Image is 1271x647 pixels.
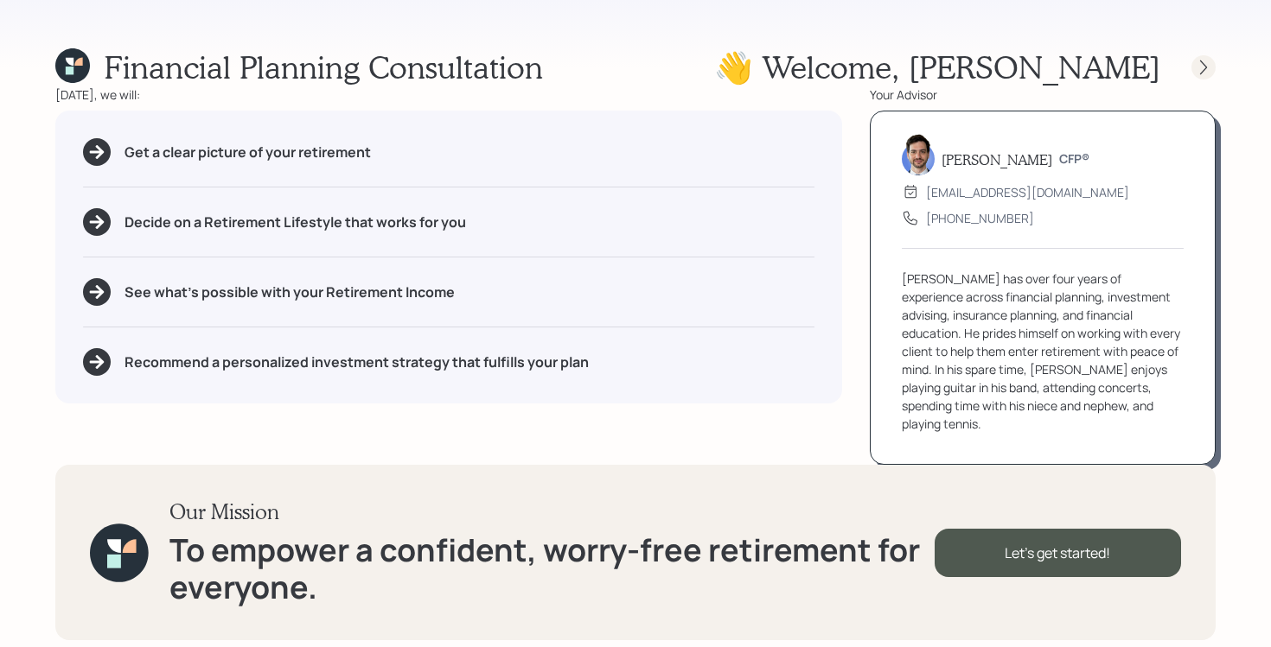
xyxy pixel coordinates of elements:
[125,354,589,371] h5: Recommend a personalized investment strategy that fulfills your plan
[870,86,1216,104] div: Your Advisor
[125,144,371,161] h5: Get a clear picture of your retirement
[55,86,842,104] div: [DATE], we will:
[169,531,935,606] h1: To empower a confident, worry-free retirement for everyone.
[125,284,455,301] h5: See what's possible with your Retirement Income
[935,529,1181,577] div: Let's get started!
[1059,152,1089,167] h6: CFP®
[125,214,466,231] h5: Decide on a Retirement Lifestyle that works for you
[926,209,1034,227] div: [PHONE_NUMBER]
[902,270,1184,433] div: [PERSON_NAME] has over four years of experience across financial planning, investment advising, i...
[169,499,935,524] h3: Our Mission
[942,151,1052,168] h5: [PERSON_NAME]
[926,183,1129,201] div: [EMAIL_ADDRESS][DOMAIN_NAME]
[104,48,543,86] h1: Financial Planning Consultation
[902,134,935,175] img: jonah-coleman-headshot.png
[714,48,1160,86] h1: 👋 Welcome , [PERSON_NAME]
